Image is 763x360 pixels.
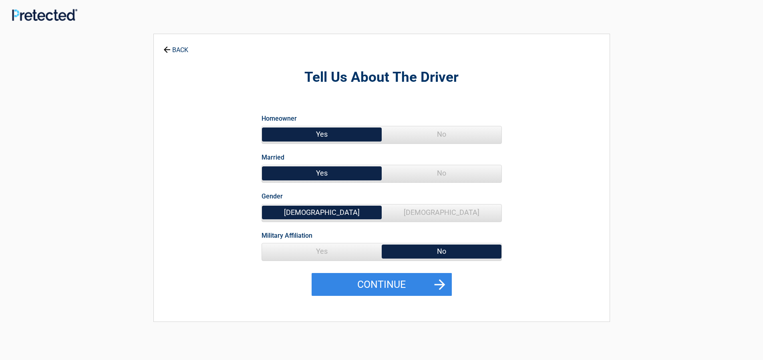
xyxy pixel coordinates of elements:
[382,126,501,142] span: No
[262,113,297,124] label: Homeowner
[382,165,501,181] span: No
[382,204,501,220] span: [DEMOGRAPHIC_DATA]
[12,9,77,21] img: Main Logo
[262,204,382,220] span: [DEMOGRAPHIC_DATA]
[262,152,284,163] label: Married
[262,165,382,181] span: Yes
[262,126,382,142] span: Yes
[198,68,566,87] h2: Tell Us About The Driver
[262,230,312,241] label: Military Affiliation
[262,243,382,259] span: Yes
[162,39,190,53] a: BACK
[262,191,283,202] label: Gender
[382,243,501,259] span: No
[312,273,452,296] button: Continue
